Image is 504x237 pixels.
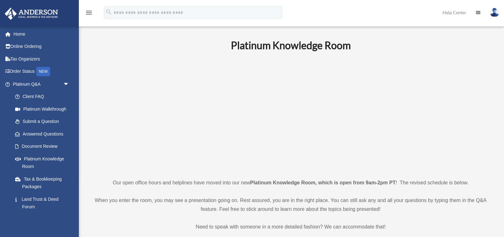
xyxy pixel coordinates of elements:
[9,193,79,213] a: Land Trust & Deed Forum
[63,78,76,91] span: arrow_drop_down
[36,67,50,76] div: NEW
[250,180,396,185] strong: Platinum Knowledge Room, which is open from 9am-2pm PT
[4,65,79,78] a: Order StatusNEW
[4,53,79,65] a: Tax Organizers
[4,78,79,90] a: Platinum Q&Aarrow_drop_down
[105,9,112,15] i: search
[9,140,79,153] a: Document Review
[85,9,93,16] i: menu
[231,39,351,51] b: Platinum Knowledge Room
[90,196,491,214] p: When you enter the room, you may see a presentation going on. Rest assured, you are in the right ...
[3,8,60,20] img: Anderson Advisors Platinum Portal
[9,128,79,140] a: Answered Questions
[9,103,79,115] a: Platinum Walkthrough
[9,173,79,193] a: Tax & Bookkeeping Packages
[9,213,79,226] a: Portal Feedback
[490,8,499,17] img: User Pic
[4,40,79,53] a: Online Ordering
[85,11,93,16] a: menu
[9,153,76,173] a: Platinum Knowledge Room
[196,60,385,167] iframe: 231110_Toby_KnowledgeRoom
[9,115,79,128] a: Submit a Question
[4,28,79,40] a: Home
[90,178,491,187] p: Our open office hours and helplines have moved into our new ! The revised schedule is below.
[90,223,491,231] p: Need to speak with someone in a more detailed fashion? We can accommodate that!
[9,90,79,103] a: Client FAQ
